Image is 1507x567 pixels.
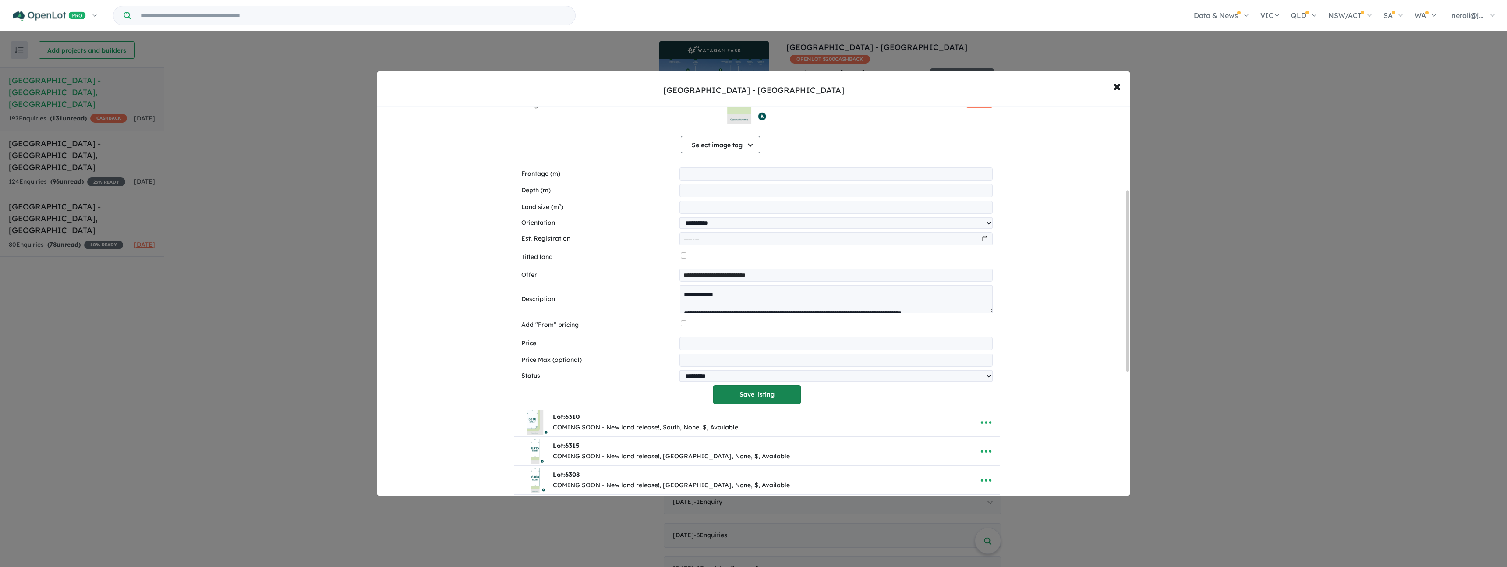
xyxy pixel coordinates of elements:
[1451,11,1484,20] span: neroli@j...
[521,371,676,381] label: Status
[565,471,580,478] span: 6308
[521,495,549,523] img: Watagan%20Park%20Estate%20-%20Cooranbong%20-%20Lot%201204___1755678099.jpg
[521,320,677,330] label: Add "From" pricing
[521,294,676,305] label: Description
[521,169,676,179] label: Frontage (m)
[133,6,573,25] input: Try estate name, suburb, builder or developer
[553,480,790,491] div: COMING SOON - New land release!, [GEOGRAPHIC_DATA], None, $, Available
[521,355,676,365] label: Price Max (optional)
[553,451,790,462] div: COMING SOON - New land release!, [GEOGRAPHIC_DATA], None, $, Available
[521,252,677,262] label: Titled land
[521,234,676,244] label: Est. Registration
[13,11,86,21] img: Openlot PRO Logo White
[663,85,844,96] div: [GEOGRAPHIC_DATA] - [GEOGRAPHIC_DATA]
[1113,76,1121,95] span: ×
[521,218,676,228] label: Orientation
[713,385,801,404] button: Save listing
[521,185,676,196] label: Depth (m)
[521,270,676,280] label: Offer
[553,422,738,433] div: COMING SOON - New land release!, South, None, $, Available
[521,202,676,213] label: Land size (m²)
[553,442,579,450] b: Lot:
[553,471,580,478] b: Lot:
[565,413,580,421] span: 6310
[521,338,676,349] label: Price
[681,136,760,153] button: Select image tag
[565,442,579,450] span: 6315
[521,408,549,436] img: Watagan%20Park%20Estate%20-%20Cooranbong%20-%20Lot%206310___1757053895.png
[521,437,549,465] img: Watagan%20Park%20Estate%20-%20Cooranbong%20-%20Lot%206315___1757053977.png
[521,466,549,494] img: Watagan%20Park%20Estate%20-%20Cooranbong%20-%20Lot%206308___1757054058.png
[553,413,580,421] b: Lot:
